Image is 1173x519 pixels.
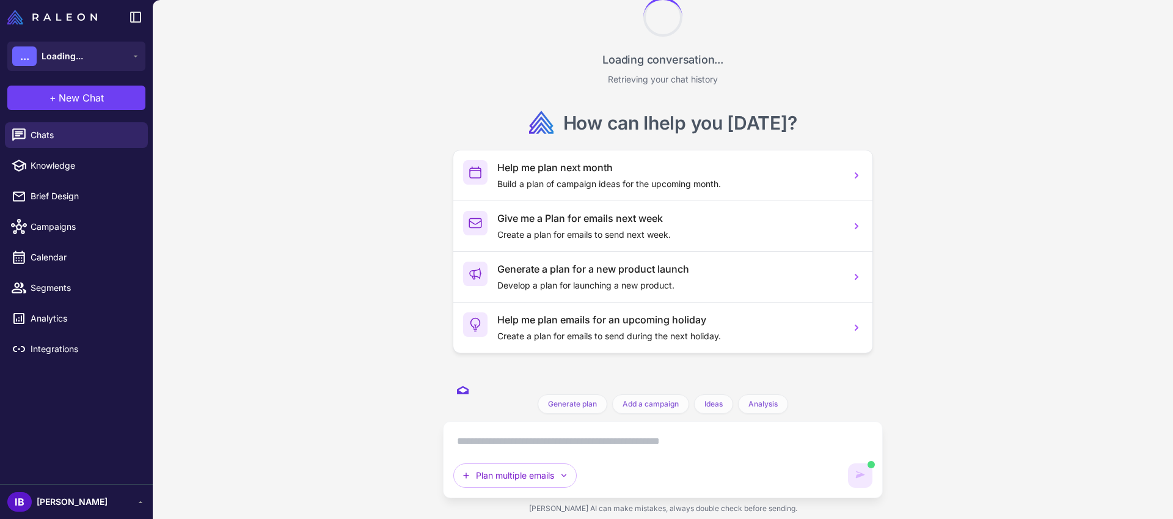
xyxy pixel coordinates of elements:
div: IB [7,492,32,512]
span: Brief Design [31,190,138,203]
p: Loading conversation... [602,51,723,68]
h3: Give me a Plan for emails next week [497,211,841,226]
span: Knowledge [31,159,138,172]
a: Campaigns [5,214,148,240]
span: Loading... [42,50,83,63]
span: Segments [31,281,138,295]
div: [PERSON_NAME] AI can make mistakes, always double check before sending. [443,498,883,519]
h3: Help me plan next month [497,160,841,175]
a: Raleon Logo [7,10,102,24]
h3: Help me plan emails for an upcoming holiday [497,312,841,327]
h2: How can I ? [563,111,797,135]
span: [PERSON_NAME] [37,495,108,509]
span: Campaigns [31,220,138,234]
span: AI is generating content. You can still type but cannot send yet. [868,461,875,468]
p: Develop a plan for launching a new product. [497,279,841,292]
h3: Generate a plan for a new product launch [497,262,841,276]
button: Generate plan [538,394,607,414]
button: Add a campaign [612,394,689,414]
span: Add a campaign [623,399,679,410]
a: Segments [5,275,148,301]
p: Create a plan for emails to send during the next holiday. [497,329,841,343]
p: Build a plan of campaign ideas for the upcoming month. [497,177,841,191]
button: Plan multiple emails [453,463,577,488]
a: Calendar [5,245,148,270]
a: Brief Design [5,183,148,209]
button: ...Loading... [7,42,145,71]
span: + [49,90,56,105]
span: New Chat [59,90,104,105]
img: Raleon Logo [7,10,97,24]
button: Analysis [738,394,788,414]
button: AI is generating content. You can keep typing but cannot send until it completes. [848,463,872,488]
span: Calendar [31,251,138,264]
span: Generate plan [548,399,597,410]
a: Knowledge [5,153,148,179]
a: Chats [5,122,148,148]
p: Create a plan for emails to send next week. [497,228,841,241]
p: Retrieving your chat history [608,73,718,86]
span: Ideas [704,399,723,410]
span: Analytics [31,312,138,325]
button: Ideas [694,394,733,414]
a: Integrations [5,336,148,362]
span: help you [DATE] [648,112,787,134]
span: Analysis [748,399,778,410]
span: Chats [31,128,138,142]
a: Analytics [5,306,148,331]
div: ... [12,46,37,66]
button: +New Chat [7,86,145,110]
span: Integrations [31,342,138,356]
